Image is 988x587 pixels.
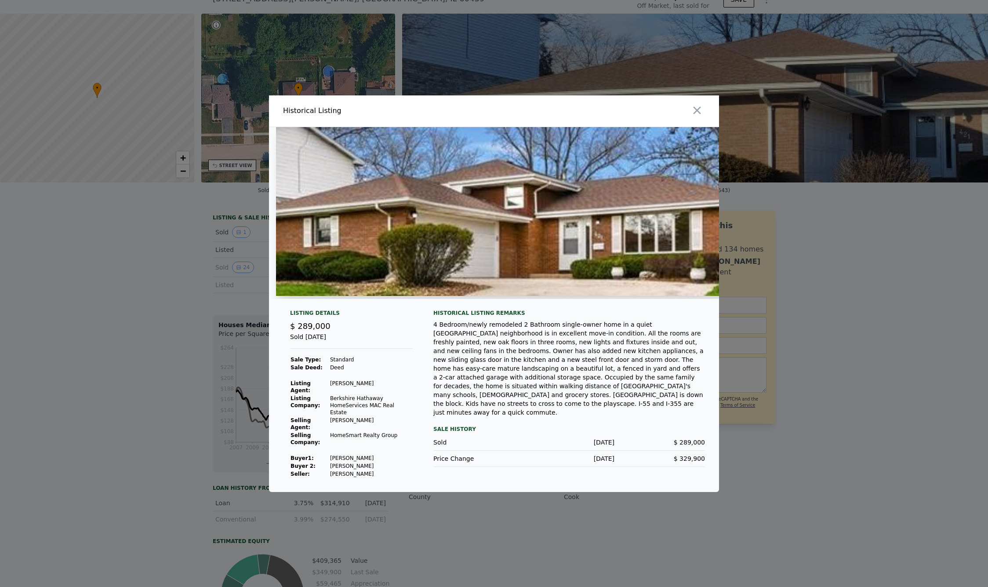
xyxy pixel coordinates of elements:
strong: Buyer 1 : [291,455,314,461]
div: Listing Details [290,310,412,320]
div: [DATE] [524,438,614,447]
img: Property Img [276,127,741,296]
div: Sale History [433,424,705,434]
td: [PERSON_NAME] [330,470,412,478]
strong: Listing Agent: [291,380,311,394]
div: Price Change [433,454,524,463]
td: Standard [330,356,412,364]
span: $ 329,900 [674,455,705,462]
strong: Seller : [291,471,310,477]
strong: Sale Deed: [291,365,323,371]
td: Berkshire Hathaway HomeServices MAC Real Estate [330,394,412,416]
strong: Sale Type: [291,357,321,363]
span: $ 289,000 [290,321,331,331]
td: [PERSON_NAME] [330,454,412,462]
strong: Selling Agent: [291,417,311,430]
td: Deed [330,364,412,372]
div: Sold [433,438,524,447]
div: [DATE] [524,454,614,463]
div: Historical Listing remarks [433,310,705,317]
td: HomeSmart Realty Group [330,431,412,446]
td: [PERSON_NAME] [330,462,412,470]
td: [PERSON_NAME] [330,379,412,394]
strong: Buyer 2: [291,463,316,469]
td: [PERSON_NAME] [330,416,412,431]
div: Historical Listing [283,106,490,116]
div: Sold [DATE] [290,332,412,349]
div: 4 Bedroom/newly remodeled 2 Bathroom single-owner home in a quiet [GEOGRAPHIC_DATA] neighborhood ... [433,320,705,417]
strong: Listing Company: [291,395,320,408]
strong: Selling Company: [291,432,320,445]
span: $ 289,000 [674,439,705,446]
